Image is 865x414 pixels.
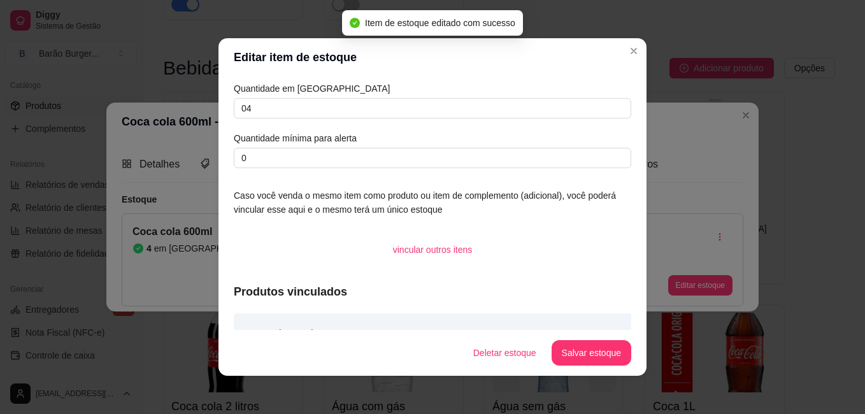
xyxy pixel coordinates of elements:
[234,189,631,217] article: Caso você venda o mesmo item como produto ou item de complemento (adicional), você poderá vincula...
[463,340,547,366] button: Deletar estoque
[365,18,515,28] span: Item de estoque editado com sucesso
[234,82,631,96] article: Quantidade em [GEOGRAPHIC_DATA]
[247,326,313,340] article: Coca cola 600ml
[218,38,647,76] header: Editar item de estoque
[624,41,644,61] button: Close
[234,283,631,301] article: Produtos vinculados
[234,131,631,145] article: Quantidade mínima para alerta
[383,237,483,262] button: vincular outros itens
[350,18,360,28] span: check-circle
[552,340,631,366] button: Salvar estoque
